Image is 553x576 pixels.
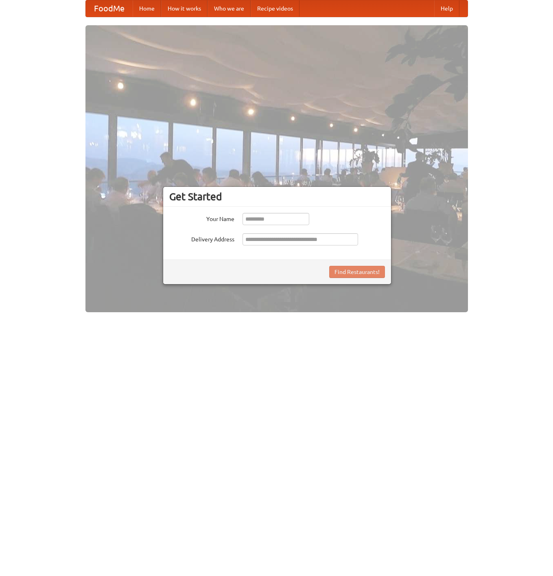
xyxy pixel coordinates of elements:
[169,233,234,243] label: Delivery Address
[133,0,161,17] a: Home
[329,266,385,278] button: Find Restaurants!
[208,0,251,17] a: Who we are
[169,213,234,223] label: Your Name
[86,0,133,17] a: FoodMe
[434,0,459,17] a: Help
[251,0,299,17] a: Recipe videos
[169,191,385,203] h3: Get Started
[161,0,208,17] a: How it works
